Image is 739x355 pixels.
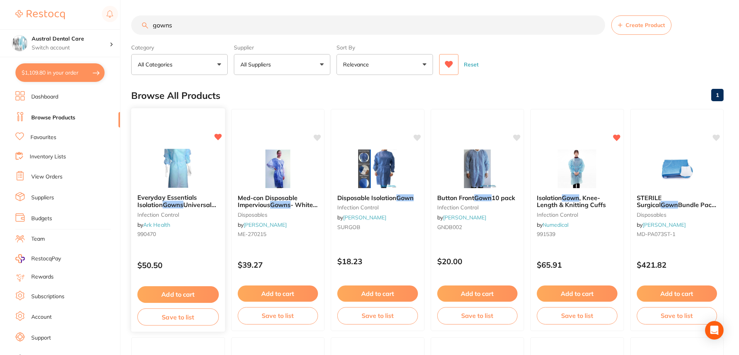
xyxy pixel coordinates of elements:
[537,221,568,228] span: by
[337,194,396,202] span: Disposable Isolation
[337,214,386,221] span: by
[30,153,66,161] a: Inventory Lists
[253,149,303,188] img: Med-con Disposable Impervious Gowns - White, 10-Pack
[343,61,372,68] p: Relevance
[437,194,518,201] b: Button Front Gown 10 pack
[337,204,418,211] small: infection control
[537,194,562,202] span: Isolation
[543,221,568,228] a: Numedical
[537,307,617,324] button: Save to list
[143,221,170,228] a: Ark Health
[443,214,486,221] a: [PERSON_NAME]
[137,211,219,217] small: infection control
[15,6,65,24] a: Restocq Logo
[131,15,605,35] input: Search Products
[15,254,25,263] img: RestocqPay
[474,194,492,202] em: Gown
[337,194,418,201] b: Disposable Isolation Gown
[234,54,330,75] button: All Suppliers
[31,273,54,281] a: Rewards
[552,149,602,188] img: Isolation Gown, Knee-Length & Knitting Cuffs
[31,235,45,243] a: Team
[238,307,318,324] button: Save to list
[705,321,724,340] div: Open Intercom Messenger
[137,308,219,326] button: Save to list
[437,285,518,302] button: Add to cart
[637,194,662,209] span: STERILE Surgical
[637,307,717,324] button: Save to list
[238,221,287,228] span: by
[637,231,675,238] span: MD-PA073ST-1
[131,54,228,75] button: All Categories
[31,114,75,122] a: Browse Products
[32,44,110,52] p: Switch account
[137,261,219,270] p: $50.50
[337,257,418,266] p: $18.23
[437,257,518,266] p: $20.00
[244,221,287,228] a: [PERSON_NAME]
[492,194,515,202] span: 10 pack
[537,285,617,302] button: Add to cart
[643,221,686,228] a: [PERSON_NAME]
[153,149,203,188] img: Everyday Essentials Isolation Gowns Universal Blue (5 x 10)
[12,36,27,51] img: Austral Dental Care
[238,212,318,218] small: disposables
[343,214,386,221] a: [PERSON_NAME]
[137,221,170,228] span: by
[637,201,716,216] span: Bundle Pack of 30
[32,35,110,43] h4: Austral Dental Care
[31,255,61,263] span: RestocqPay
[31,194,54,202] a: Suppliers
[163,201,184,209] em: Gowns
[138,61,176,68] p: All Categories
[31,313,52,321] a: Account
[562,194,579,202] em: Gown
[462,54,481,75] button: Reset
[238,194,298,209] span: Med-con Disposable Impervious
[238,201,318,216] span: - White, 10-Pack
[611,15,671,35] button: Create Product
[637,285,717,302] button: Add to cart
[31,93,58,101] a: Dashboard
[131,44,228,51] label: Category
[537,194,617,209] b: Isolation Gown, Knee-Length & Knitting Cuffs
[452,149,502,188] img: Button Front Gown 10 pack
[352,149,402,188] img: Disposable Isolation Gown
[238,231,266,238] span: ME-270215
[31,293,64,301] a: Subscriptions
[637,212,717,218] small: disposables
[137,286,219,303] button: Add to cart
[437,214,486,221] span: by
[30,134,56,141] a: Favourites
[15,63,105,82] button: $1,109.80 in your order
[437,204,518,211] small: infection control
[437,194,474,202] span: Button Front
[537,212,617,218] small: infection control
[137,231,156,238] span: 990470
[637,260,717,269] p: $421.82
[31,215,52,223] a: Budgets
[238,285,318,302] button: Add to cart
[537,194,606,209] span: , Knee-Length & Knitting Cuffs
[31,173,63,181] a: View Orders
[626,22,665,28] span: Create Product
[437,224,462,231] span: GNDB002
[637,221,686,228] span: by
[396,194,414,202] em: Gown
[337,44,433,51] label: Sort By
[270,201,291,209] em: Gowns
[437,307,518,324] button: Save to list
[537,260,617,269] p: $65.91
[131,90,220,101] h2: Browse All Products
[337,54,433,75] button: Relevance
[137,194,197,209] span: Everyday Essentials Isolation
[337,285,418,302] button: Add to cart
[137,194,219,208] b: Everyday Essentials Isolation Gowns Universal Blue (5 x 10)
[711,87,724,103] a: 1
[652,149,702,188] img: STERILE Surgical Gown Bundle Pack of 30
[661,201,678,209] em: Gown
[240,61,274,68] p: All Suppliers
[15,254,61,263] a: RestocqPay
[137,201,216,216] span: Universal Blue (5 x 10)
[537,231,555,238] span: 991539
